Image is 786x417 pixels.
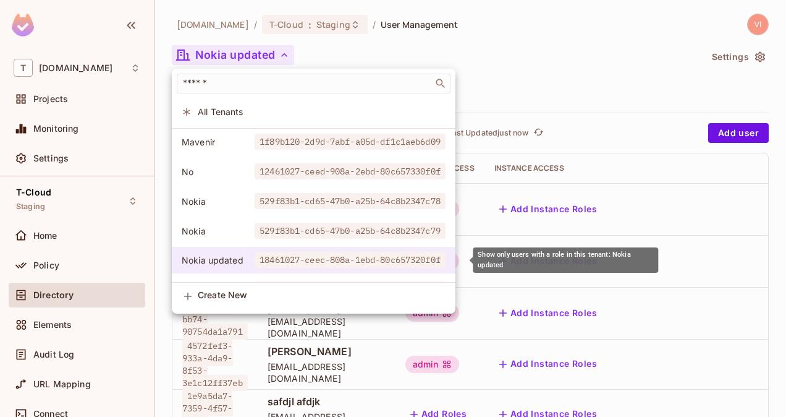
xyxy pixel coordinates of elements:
div: Show only users with a role in this tenant: Nokia updated [172,247,455,273]
div: Show only users with a role in this tenant: No [172,158,455,185]
span: All Tenants [198,106,446,118]
span: 529f83b1-cd65-47b0-a25b-64c8b2347c79 [255,223,446,239]
div: Show only users with a role in this tenant: Nokia [172,218,455,244]
span: Nokia [182,225,255,237]
span: Nokia [182,196,255,207]
span: 1f89b120-2d9d-7abf-a05d-df1c1aeb6d09 [255,134,446,150]
span: 529f83b1-cd65-47b0-a25b-64c8b2347c78 [255,193,446,209]
span: 18461027-ceec-808a-1ebd-80c657320f0f [255,252,446,268]
div: Show only users with a role in this tenant: TestingTenant100 [172,277,455,303]
span: Create New [198,290,446,300]
div: Show only users with a role in this tenant: Mavenir [172,129,455,155]
span: Mavenir [182,136,255,148]
span: No [182,166,255,178]
span: 12461027-ceed-908a-2ebd-80c657330f0f [255,163,446,179]
span: 12461027-ceec-808a-1ebd-80c657320f0f [255,282,446,298]
div: Show only users with a role in this tenant: Nokia [172,188,455,215]
div: Show only users with a role in this tenant: Nokia updated [473,247,658,273]
span: Nokia updated [182,254,255,266]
